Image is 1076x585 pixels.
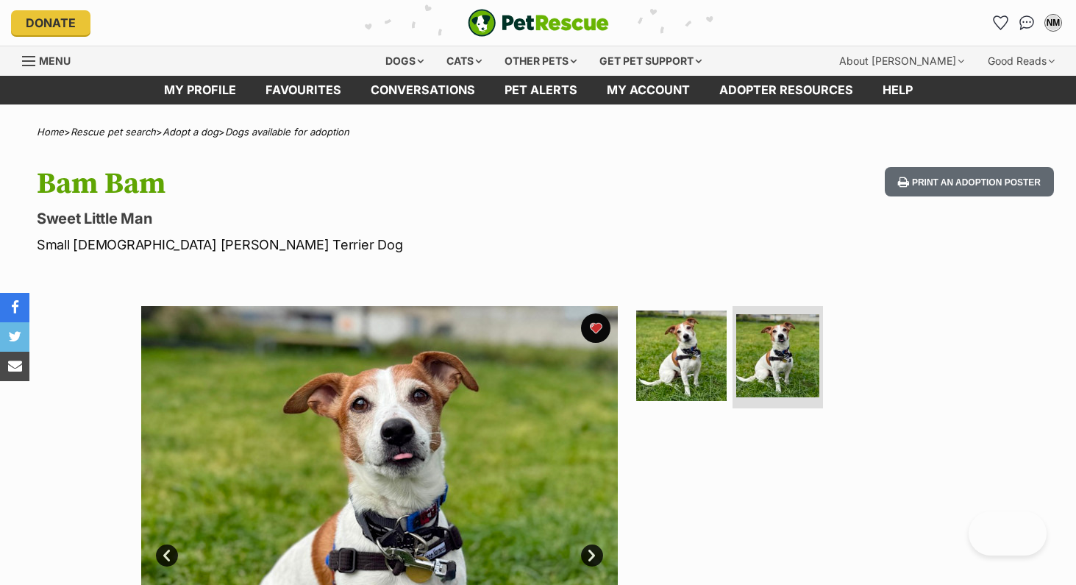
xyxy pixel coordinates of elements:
button: My account [1041,11,1065,35]
a: PetRescue [468,9,609,37]
a: Conversations [1015,11,1038,35]
div: NM [1046,15,1061,30]
span: Menu [39,54,71,67]
a: Next [581,545,603,567]
img: chat-41dd97257d64d25036548639549fe6c8038ab92f7586957e7f3b1b290dea8141.svg [1019,15,1035,30]
h1: Bam Bam [37,167,656,201]
div: About [PERSON_NAME] [829,46,975,76]
ul: Account quick links [988,11,1065,35]
a: Adopt a dog [163,126,218,138]
a: Help [868,76,927,104]
div: Cats [436,46,492,76]
img: logo-e224e6f780fb5917bec1dbf3a21bbac754714ae5b6737aabdf751b685950b380.svg [468,9,609,37]
div: Other pets [494,46,587,76]
a: Home [37,126,64,138]
div: Good Reads [977,46,1065,76]
a: Rescue pet search [71,126,156,138]
button: Print an adoption poster [885,167,1054,197]
div: Get pet support [589,46,712,76]
iframe: Help Scout Beacon - Open [969,511,1047,556]
a: My account [592,76,705,104]
div: Dogs [375,46,434,76]
p: Sweet Little Man [37,208,656,229]
img: Photo of Bam Bam [636,311,727,401]
a: My profile [149,76,251,104]
a: Favourites [988,11,1012,35]
a: Prev [156,545,178,567]
a: Adopter resources [705,76,868,104]
p: Small [DEMOGRAPHIC_DATA] [PERSON_NAME] Terrier Dog [37,235,656,255]
a: Dogs available for adoption [225,126,349,138]
a: conversations [356,76,490,104]
button: favourite [581,313,610,343]
img: Photo of Bam Bam [736,314,819,397]
a: Pet alerts [490,76,592,104]
a: Menu [22,46,81,73]
a: Donate [11,10,90,35]
a: Favourites [251,76,356,104]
